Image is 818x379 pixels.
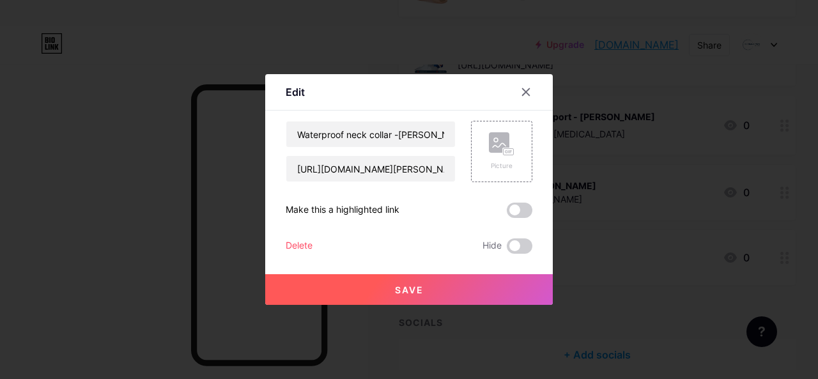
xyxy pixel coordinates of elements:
div: Picture [489,161,514,171]
div: Edit [286,84,305,100]
input: URL [286,156,455,182]
span: Hide [482,238,502,254]
button: Save [265,274,553,305]
span: Save [395,284,424,295]
input: Title [286,121,455,147]
div: Delete [286,238,313,254]
div: Make this a highlighted link [286,203,399,218]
